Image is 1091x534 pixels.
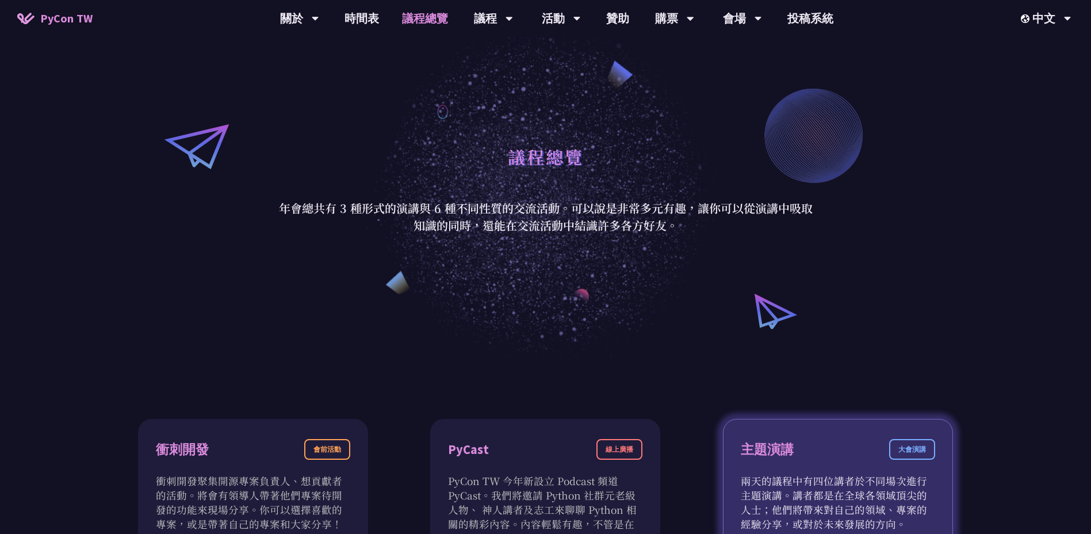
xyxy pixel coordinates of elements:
[17,13,35,24] img: Home icon of PyCon TW 2025
[40,10,93,27] span: PyCon TW
[741,474,935,531] p: 兩天的議程中有四位講者於不同場次進行主題演講。講者都是在全球各領域頂尖的人士；他們將帶來對自己的領域、專案的經驗分享，或對於未來發展的方向。
[741,440,794,460] div: 主題演講
[1021,14,1032,23] img: Locale Icon
[156,474,350,531] p: 衝刺開發聚集開源專案負責人、想貢獻者的活動。將會有領導人帶著他們專案待開發的功能來現場分享。你可以選擇喜歡的專案，或是帶著自己的專案和大家分享！
[278,200,813,234] p: 年會總共有 3 種形式的演講與 6 種不同性質的交流活動。可以說是非常多元有趣，讓你可以從演講中吸取知識的同時，還能在交流活動中結識許多各方好友。
[156,440,209,460] div: 衝刺開發
[6,4,104,33] a: PyCon TW
[889,439,935,460] div: 大會演講
[448,440,489,460] div: PyCast
[304,439,350,460] div: 會前活動
[596,439,642,460] div: 線上廣播
[508,139,584,174] h1: 議程總覽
